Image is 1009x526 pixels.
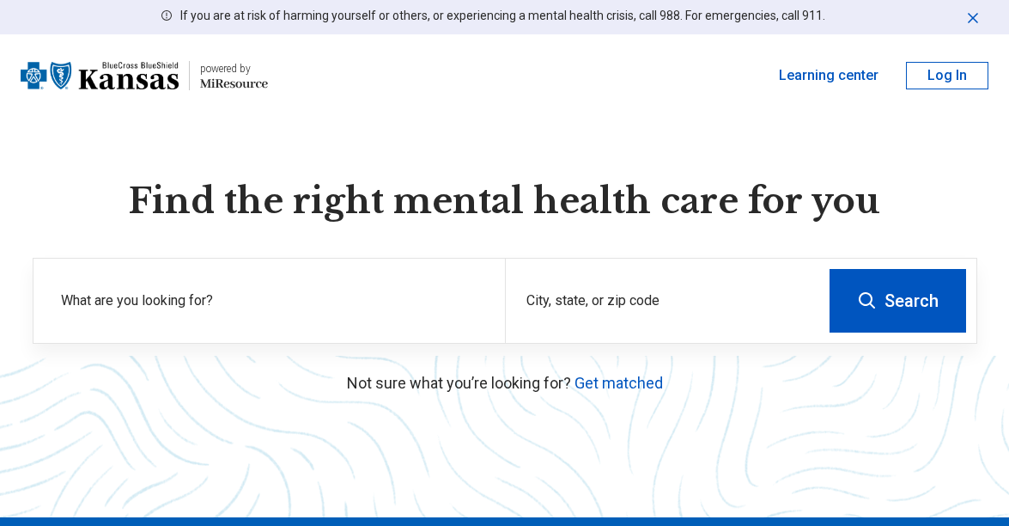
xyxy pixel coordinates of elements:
[33,179,977,223] h1: Find the right mental health care for you
[21,55,179,96] img: Blue Cross Blue Shield Kansas
[21,55,268,96] a: Blue Cross Blue Shield Kansaspowered by
[33,371,977,394] p: Not sure what you’re looking for?
[830,269,966,333] button: Search
[574,374,663,392] a: Get matched
[61,291,484,311] label: What are you looking for?
[906,62,988,89] button: Log In
[964,7,982,28] button: Dismiss
[200,61,268,76] div: powered by
[180,7,825,25] p: If you are at risk of harming yourself or others, or experiencing a mental health crisis, call 98...
[779,65,878,86] a: Learning center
